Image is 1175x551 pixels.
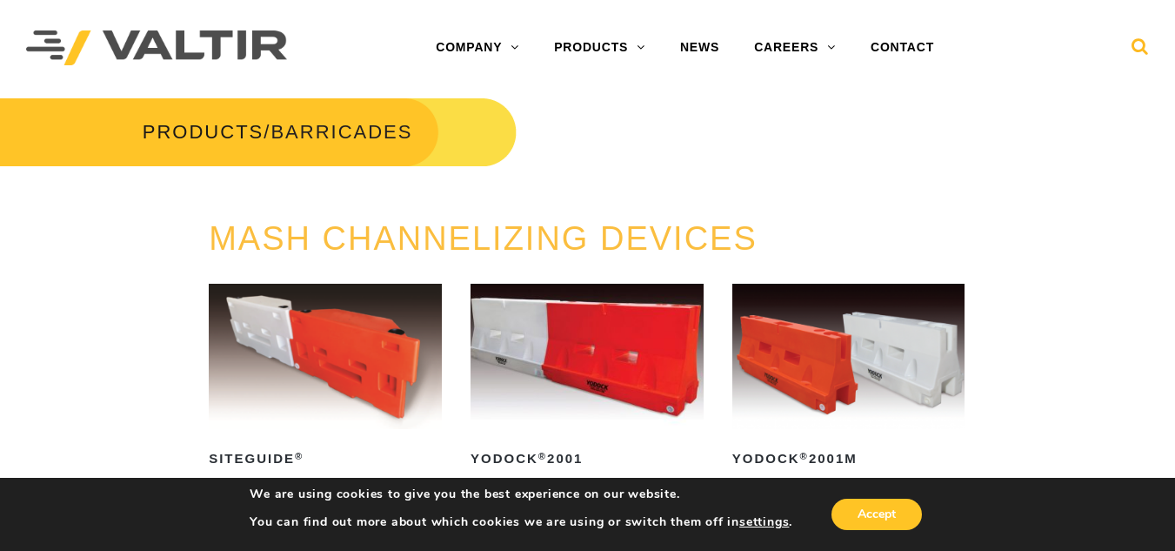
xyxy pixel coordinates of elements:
[471,445,704,473] h2: Yodock 2001
[209,284,442,473] a: SiteGuide®
[471,284,704,429] img: Yodock 2001 Water Filled Barrier and Barricade
[732,445,965,473] h2: Yodock 2001M
[295,451,304,461] sup: ®
[800,451,809,461] sup: ®
[831,499,922,530] button: Accept
[538,451,547,461] sup: ®
[471,284,704,473] a: Yodock®2001
[209,445,442,473] h2: SiteGuide
[250,487,792,502] p: We are using cookies to give you the best experience on our website.
[209,220,758,257] a: MASH CHANNELIZING DEVICES
[537,30,663,65] a: PRODUCTS
[737,30,853,65] a: CAREERS
[270,121,412,143] span: BARRICADES
[732,284,965,473] a: Yodock®2001M
[26,30,287,66] img: Valtir
[663,30,737,65] a: NEWS
[739,514,789,530] button: settings
[418,30,537,65] a: COMPANY
[250,514,792,530] p: You can find out more about which cookies we are using or switch them off in .
[143,121,264,143] a: PRODUCTS
[853,30,951,65] a: CONTACT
